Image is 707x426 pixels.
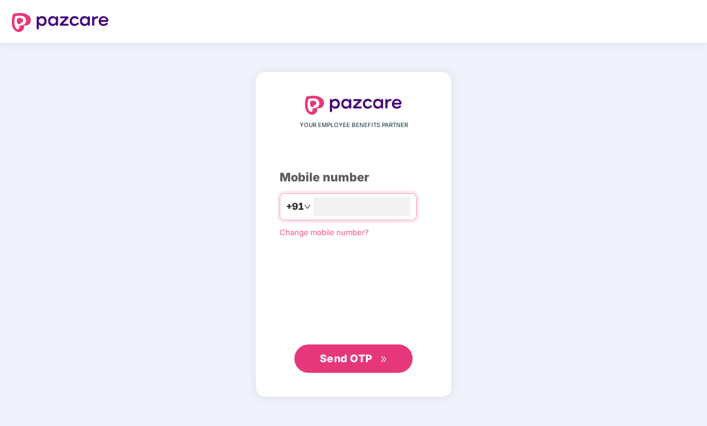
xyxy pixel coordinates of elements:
span: YOUR EMPLOYEE BENEFITS PARTNER [300,121,408,130]
span: down [304,203,311,210]
img: logo [12,13,109,32]
button: Send OTPdouble-right [294,344,413,373]
span: Send OTP [320,352,372,365]
span: +91 [286,199,304,214]
div: Mobile number [280,168,427,187]
img: logo [305,96,402,115]
a: Change mobile number? [280,227,369,237]
span: double-right [380,356,388,363]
